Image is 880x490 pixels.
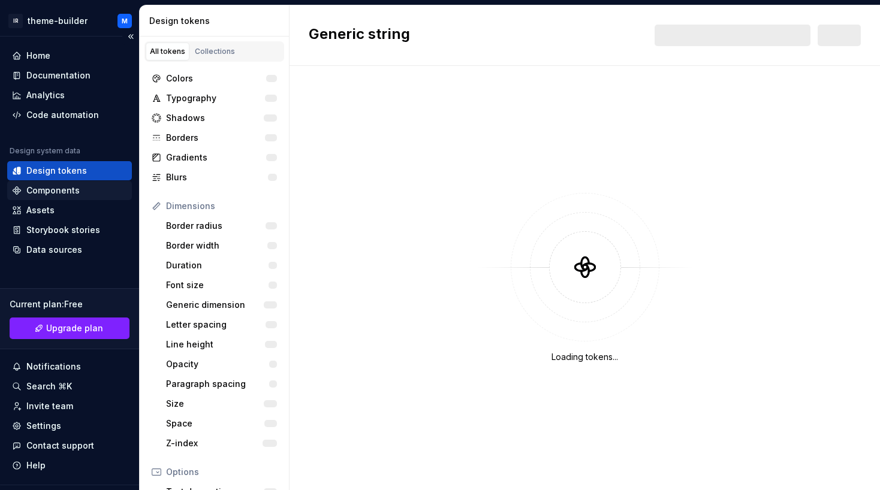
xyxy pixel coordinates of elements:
[7,397,132,416] a: Invite team
[7,201,132,220] a: Assets
[161,216,282,235] a: Border radius
[2,8,137,34] button: IRtheme-builderM
[161,295,282,314] a: Generic dimension
[166,259,269,271] div: Duration
[10,298,129,310] div: Current plan : Free
[161,434,282,453] a: Z-index
[166,72,266,84] div: Colors
[166,200,277,212] div: Dimensions
[8,14,23,28] div: IR
[26,440,94,452] div: Contact support
[161,355,282,374] a: Opacity
[26,224,100,236] div: Storybook stories
[309,25,410,46] h2: Generic string
[147,89,282,108] a: Typography
[10,317,129,339] button: Upgrade plan
[147,148,282,167] a: Gradients
[122,16,128,26] div: M
[26,165,87,177] div: Design tokens
[7,240,132,259] a: Data sources
[166,437,263,449] div: Z-index
[26,420,61,432] div: Settings
[166,299,264,311] div: Generic dimension
[161,335,282,354] a: Line height
[166,220,266,232] div: Border radius
[161,276,282,295] a: Font size
[7,377,132,396] button: Search ⌘K
[161,315,282,334] a: Letter spacing
[195,47,235,56] div: Collections
[7,105,132,125] a: Code automation
[147,108,282,128] a: Shadows
[26,109,99,121] div: Code automation
[10,146,80,156] div: Design system data
[166,398,264,410] div: Size
[7,416,132,435] a: Settings
[7,46,132,65] a: Home
[28,15,88,27] div: theme-builder
[166,171,268,183] div: Blurs
[26,400,73,412] div: Invite team
[166,92,265,104] div: Typography
[26,69,91,81] div: Documentation
[7,86,132,105] a: Analytics
[166,132,265,144] div: Borders
[26,361,81,373] div: Notifications
[7,181,132,200] a: Components
[161,394,282,413] a: Size
[147,69,282,88] a: Colors
[161,374,282,394] a: Paragraph spacing
[551,351,618,363] div: Loading tokens...
[166,319,266,331] div: Letter spacing
[122,28,139,45] button: Collapse sidebar
[166,418,264,429] div: Space
[147,128,282,147] a: Borders
[150,47,185,56] div: All tokens
[26,244,82,256] div: Data sources
[7,436,132,455] button: Contact support
[161,414,282,433] a: Space
[166,378,269,390] div: Paragraph spacing
[166,466,277,478] div: Options
[166,112,264,124] div: Shadows
[46,322,103,334] span: Upgrade plan
[161,256,282,275] a: Duration
[26,184,80,196] div: Components
[26,50,50,62] div: Home
[166,279,269,291] div: Font size
[166,152,266,164] div: Gradients
[7,161,132,180] a: Design tokens
[7,220,132,240] a: Storybook stories
[7,66,132,85] a: Documentation
[166,338,265,350] div: Line height
[7,357,132,376] button: Notifications
[166,240,267,252] div: Border width
[26,89,65,101] div: Analytics
[7,456,132,475] button: Help
[149,15,284,27] div: Design tokens
[26,380,72,392] div: Search ⌘K
[166,358,269,370] div: Opacity
[161,236,282,255] a: Border width
[26,204,55,216] div: Assets
[26,459,46,471] div: Help
[147,168,282,187] a: Blurs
